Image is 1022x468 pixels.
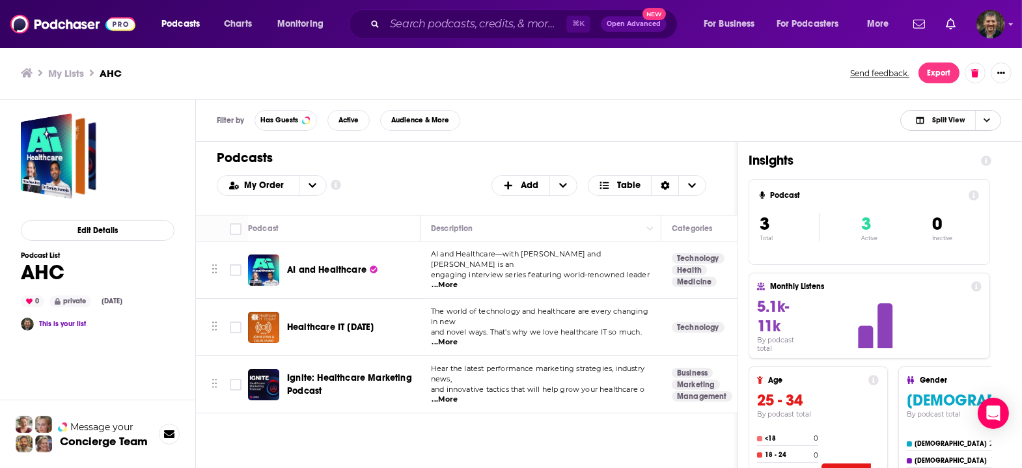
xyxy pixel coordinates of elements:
span: Monitoring [277,15,324,33]
button: Choose View [900,110,1001,131]
img: Barbara Profile [35,435,52,452]
span: For Podcasters [777,15,839,33]
button: open menu [695,14,771,34]
a: My Lists [48,67,84,79]
button: Move [210,318,219,337]
span: Charts [224,15,252,33]
div: Search podcasts, credits, & more... [361,9,690,39]
a: Charts [215,14,260,34]
span: Open Advanced [607,21,661,27]
span: 0 [932,213,942,235]
h1: AHC [21,260,128,285]
div: Open Intercom Messenger [978,398,1009,429]
button: open menu [299,176,326,195]
h1: Podcasts [217,150,706,166]
span: Message your [70,420,133,434]
a: Business [672,368,713,378]
a: Healthcare IT [DATE] [287,321,374,334]
h4: 1 [991,456,993,465]
a: This is your list [39,320,86,328]
span: ⌘ K [566,16,590,33]
a: AHC [21,113,107,199]
button: open menu [858,14,905,34]
span: 3 [760,213,769,235]
h4: [DEMOGRAPHIC_DATA] [915,457,988,465]
img: User Profile [976,10,1005,38]
button: Has Guests [255,110,317,131]
span: ...More [432,280,458,290]
button: Show profile menu [976,10,1005,38]
a: Show notifications dropdown [908,13,930,35]
div: Podcast [248,221,279,236]
button: Active [327,110,370,131]
span: Has Guests [260,117,298,124]
a: Show additional information [331,179,341,191]
button: open menu [268,14,340,34]
img: Vince Galloro [21,318,34,331]
a: Management [672,391,732,402]
img: Healthcare IT Today [248,312,279,343]
h4: By podcast total [757,410,879,419]
span: Podcasts [161,15,200,33]
span: My Order [244,181,288,190]
img: Jon Profile [16,435,33,452]
h4: Monthly Listens [770,282,965,291]
span: and novel ways. That's why we love healthcare IT so much. [431,327,642,337]
button: Move [210,375,219,394]
h3: 25 - 34 [757,391,879,410]
button: Choose View [588,175,707,196]
span: Toggle select row [230,264,242,276]
button: Send feedback. [846,68,913,79]
p: Inactive [932,235,952,241]
a: Show notifications dropdown [941,13,961,35]
span: New [642,8,666,20]
span: AI and Healthcare [287,264,366,275]
span: AI and Healthcare—with [PERSON_NAME] and [PERSON_NAME] is an [431,249,601,269]
span: Audience & More [391,117,449,124]
span: Split View [932,117,965,124]
button: Edit Details [21,220,174,241]
span: More [867,15,889,33]
span: The world of technology and healthcare are every changing in new [431,307,648,326]
img: AI and Healthcare [248,255,279,286]
button: Move [210,260,219,280]
span: Hear the latest performance marketing strategies, industry news, [431,364,644,383]
button: Column Actions [642,221,658,237]
span: Toggle select row [230,322,242,333]
h1: Insights [749,152,971,169]
a: AI and Healthcare [287,264,378,277]
div: 0 [21,296,44,307]
button: + Add [491,175,577,196]
a: Ignite: Healthcare Marketing Podcast [287,372,416,398]
a: Marketing [672,379,720,390]
div: Sort Direction [651,176,678,195]
button: open menu [217,181,299,190]
button: Export [918,62,960,83]
a: Medicine [672,277,717,287]
a: Health [672,265,707,275]
h4: 2 [989,439,993,448]
a: Technology [672,253,725,264]
span: Active [338,117,359,124]
h4: 0 [814,434,818,443]
h3: AHC [100,67,122,79]
div: private [49,296,91,307]
span: Logged in as vincegalloro [976,10,1005,38]
img: Sydney Profile [16,416,33,433]
img: Ignite: Healthcare Marketing Podcast [248,369,279,400]
h3: Podcast List [21,251,128,260]
h4: Podcast [770,191,963,200]
button: Audience & More [380,110,460,131]
p: Active [861,235,877,241]
span: 5.1k-11k [757,297,789,336]
h4: Age [768,376,863,385]
button: Show More Button [991,62,1012,83]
